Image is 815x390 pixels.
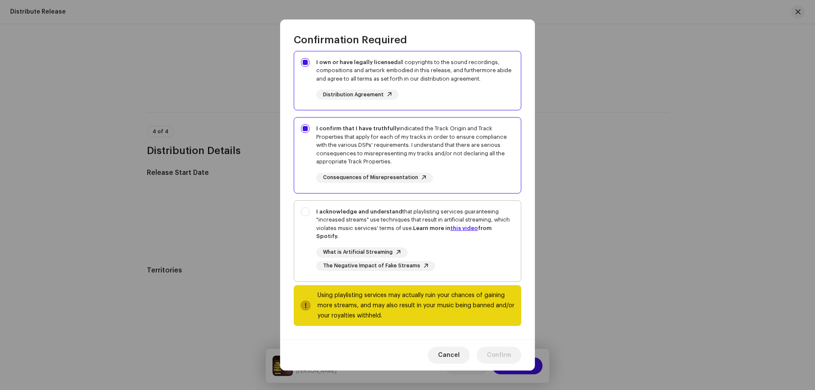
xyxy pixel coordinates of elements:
span: The Negative Impact of Fake Streams [323,263,420,269]
strong: I confirm that I have truthfully [316,126,399,131]
span: Cancel [438,347,460,364]
button: Confirm [477,347,521,364]
p-togglebutton: I confirm that I have truthfullyindicated the Track Origin and Track Properties that apply for ea... [294,117,521,194]
span: What is Artificial Streaming [323,250,393,255]
p-togglebutton: I acknowledge and understandthat playlisting services guaranteeing "increased streams" use techni... [294,200,521,282]
strong: I own or have legally licensed [316,59,398,65]
button: Cancel [428,347,470,364]
div: Using playlisting services may actually ruin your chances of gaining more streams, and may also r... [318,290,514,321]
div: that playlisting services guaranteeing "increased streams" use techniques that result in artifici... [316,208,514,241]
div: indicated the Track Origin and Track Properties that apply for each of my tracks in order to ensu... [316,124,514,166]
span: Distribution Agreement [323,92,384,98]
strong: I acknowledge and understand [316,209,402,214]
a: this video [450,225,478,231]
span: Consequences of Misrepresentation [323,175,418,180]
div: all copyrights to the sound recordings, compositions and artwork embodied in this release, and fu... [316,58,514,83]
p-togglebutton: I own or have legally licensedall copyrights to the sound recordings, compositions and artwork em... [294,51,521,111]
strong: Learn more in from Spotify. [316,225,492,239]
span: Confirm [487,347,511,364]
span: Confirmation Required [294,33,407,47]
